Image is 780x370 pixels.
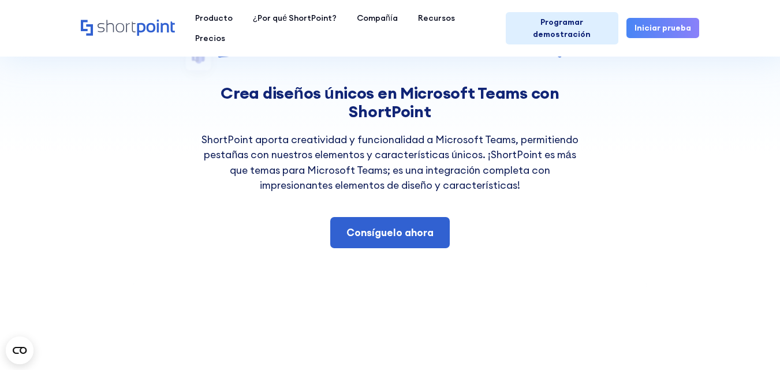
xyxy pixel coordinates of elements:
[195,13,233,23] font: Producto
[221,83,559,122] font: Crea diseños únicos en Microsoft Teams con ShortPoint
[408,8,465,28] a: Recursos
[201,133,579,192] font: ShortPoint aporta creatividad y funcionalidad a Microsoft Teams, permitiendo pestañas con nuestro...
[347,8,408,28] a: Compañía
[533,17,591,39] font: Programar demostración
[195,33,225,43] font: Precios
[346,226,434,239] font: Consíguelo ahora
[81,20,175,37] a: Hogar
[357,13,398,23] font: Compañía
[330,217,450,248] a: Consíguelo ahora
[635,23,691,33] font: Iniciar prueba
[253,13,337,23] font: ¿Por qué ShortPoint?
[185,8,242,28] a: Producto
[626,18,699,38] a: Iniciar prueba
[418,13,455,23] font: Recursos
[722,315,780,370] iframe: Widget de chat
[242,8,346,28] a: ¿Por qué ShortPoint?
[185,28,235,48] a: Precios
[6,337,33,364] button: Open CMP widget
[506,12,618,44] a: Programar demostración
